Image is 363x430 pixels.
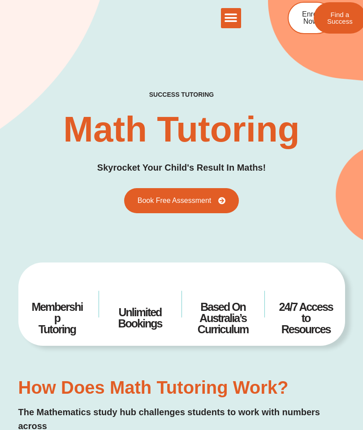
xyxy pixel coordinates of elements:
h4: Membership Tutoring [29,301,85,335]
h4: Based On Australia’s Curriculum [195,301,251,335]
a: Enrol Now [288,2,333,34]
span: Book Free Assessment [138,197,212,204]
h4: Unlimited Bookings [112,307,168,329]
h3: How Does Math Tutoring Work? [18,378,345,396]
h4: 24/7 Access to Resources [278,301,334,335]
span: Enrol Now [302,11,319,25]
h2: Math Tutoring [63,112,299,147]
span: Find a Success [327,11,353,25]
h3: Skyrocket Your Child's Result In Maths! [97,161,266,175]
div: Menu Toggle [221,8,241,28]
a: Book Free Assessment [124,188,239,213]
h4: success tutoring [149,91,214,99]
